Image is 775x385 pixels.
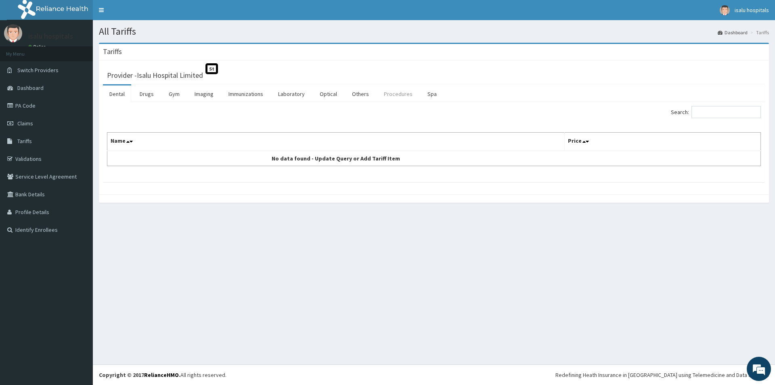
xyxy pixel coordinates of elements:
h1: All Tariffs [99,26,769,37]
div: Redefining Heath Insurance in [GEOGRAPHIC_DATA] using Telemedicine and Data Science! [555,371,769,379]
span: Tariffs [17,137,32,145]
li: Tariffs [748,29,769,36]
label: Search: [671,106,761,118]
a: Drugs [133,85,160,102]
th: Name [107,133,565,151]
span: Switch Providers [17,67,59,74]
a: Dashboard [718,29,748,36]
footer: All rights reserved. [93,364,775,385]
input: Search: [691,106,761,118]
a: Imaging [188,85,220,102]
a: Procedures [377,85,419,102]
span: Dashboard [17,84,44,92]
span: Claims [17,120,33,127]
a: Others [346,85,375,102]
td: No data found - Update Query or Add Tariff Item [107,151,565,166]
a: Gym [162,85,186,102]
a: Immunizations [222,85,270,102]
a: Laboratory [272,85,311,102]
th: Price [565,133,761,151]
span: isalu hospitals [735,6,769,14]
a: Optical [313,85,344,102]
h3: Tariffs [103,48,122,55]
a: Dental [103,85,131,102]
h3: Provider - Isalu Hospital Limited [107,72,203,79]
a: Online [28,44,48,50]
a: Spa [421,85,443,102]
img: User Image [720,5,730,15]
p: isalu hospitals [28,33,73,40]
span: St [205,63,218,74]
strong: Copyright © 2017 . [99,371,180,379]
a: RelianceHMO [144,371,179,379]
img: User Image [4,24,22,42]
